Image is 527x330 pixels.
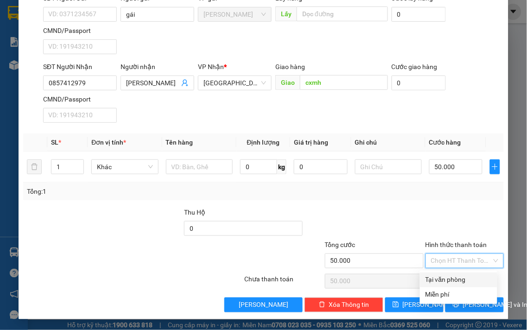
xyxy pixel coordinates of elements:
button: plus [490,159,500,174]
div: [PERSON_NAME] [8,8,82,29]
input: Ghi Chú [355,159,422,174]
button: delete [27,159,42,174]
th: Ghi chú [351,133,425,152]
span: Tổng cước [325,241,356,248]
div: [PERSON_NAME] [89,29,183,40]
span: Phan Thiết [203,7,266,21]
span: printer [453,301,459,309]
span: Khác [97,160,152,174]
div: 0919645789 [8,29,82,42]
input: Cước lấy hàng [392,7,446,22]
span: kg [277,159,286,174]
span: CHƯA CƯỚC : [87,61,140,70]
span: Định lượng [247,139,280,146]
input: VD: Bàn, Ghế [166,159,233,174]
span: Tên hàng [166,139,193,146]
div: Tại văn phòng [425,275,492,285]
span: VP Nhận [198,63,224,70]
div: SĐT Người Nhận [43,62,117,72]
span: Cước hàng [429,139,461,146]
span: [PERSON_NAME] [239,300,288,310]
span: user-add [181,79,189,87]
span: Thu Hộ [184,209,205,216]
div: CMND/Passport [43,94,117,104]
span: Xóa Thông tin [329,300,369,310]
input: Dọc đường [300,75,388,90]
span: Giao [275,75,300,90]
span: Giao hàng [275,63,305,70]
span: delete [319,301,325,309]
div: 30.000 [87,58,184,71]
div: [GEOGRAPHIC_DATA] [89,8,183,29]
span: save [393,301,399,309]
button: [PERSON_NAME] [224,298,303,312]
span: Lấy [275,6,297,21]
div: 0975207207 [89,40,183,53]
span: Đà Lạt [203,76,266,90]
div: Người nhận [121,62,194,72]
button: deleteXóa Thông tin [305,298,383,312]
input: 0 [294,159,347,174]
label: Cước giao hàng [392,63,438,70]
span: Gửi: [8,8,22,18]
div: Chưa thanh toán [243,274,324,291]
span: Đơn vị tính [91,139,126,146]
div: Tổng: 1 [27,186,204,197]
label: Hình thức thanh toán [425,241,487,248]
button: save[PERSON_NAME] [385,298,444,312]
div: CMND/Passport [43,25,117,36]
span: Giá trị hàng [294,139,328,146]
button: printer[PERSON_NAME] và In [445,298,504,312]
input: Cước giao hàng [392,76,446,90]
span: [PERSON_NAME] [403,300,452,310]
div: Miễn phí [425,290,492,300]
span: plus [490,163,500,171]
span: Nhận: [89,8,111,18]
input: Dọc đường [297,6,388,21]
span: SL [51,139,58,146]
